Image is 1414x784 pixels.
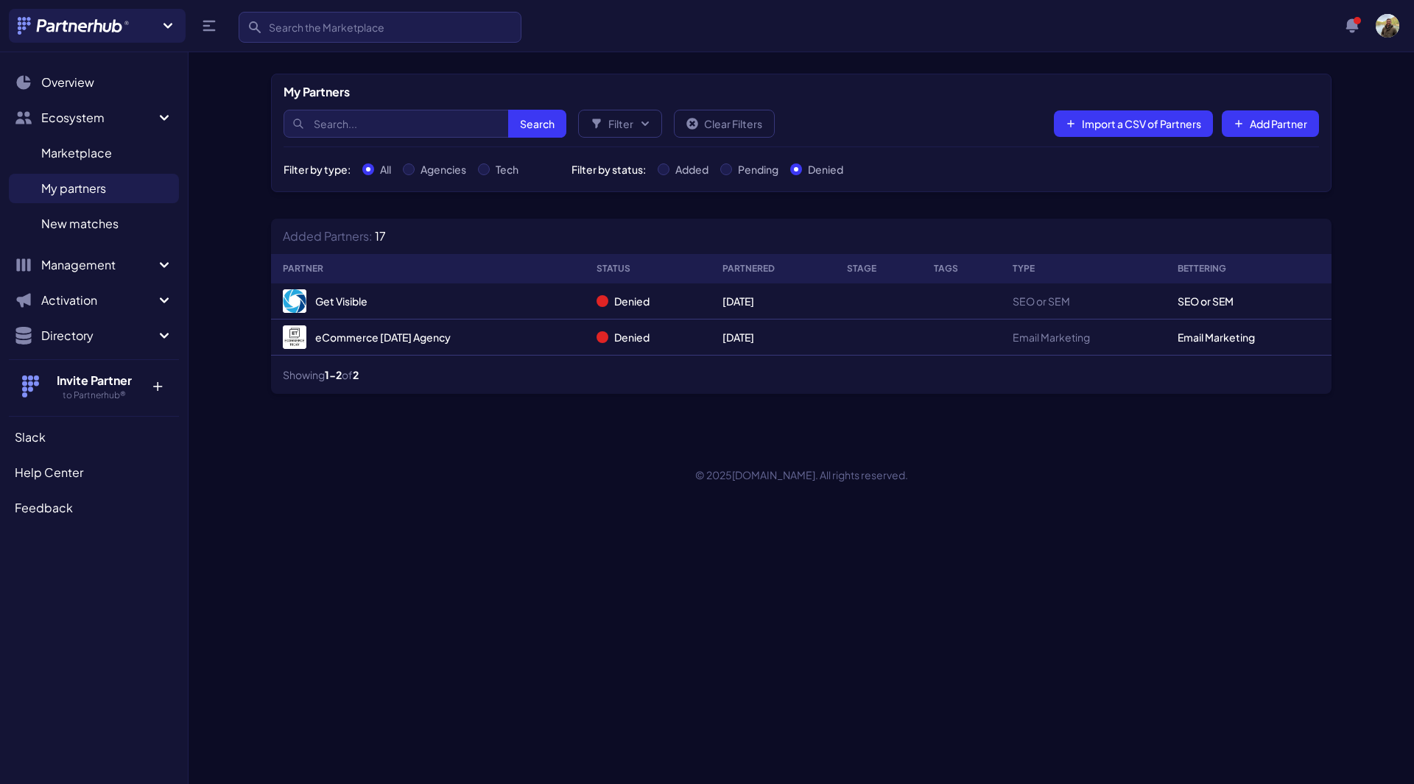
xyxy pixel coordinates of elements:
a: Marketplace [9,138,179,168]
label: Agencies [421,162,466,177]
a: Feedback [9,493,179,523]
span: Showing of [283,367,359,382]
label: Added [675,162,708,177]
button: Management [9,250,179,280]
label: All [380,162,391,177]
h5: to Partnerhub® [46,389,141,401]
img: Partner Logo [283,289,306,313]
span: Overview [41,74,94,91]
button: Filter [578,110,662,138]
p: © 2025 . All rights reserved. [189,467,1414,482]
div: Filter by status: [571,162,646,177]
span: Activation [41,292,155,309]
th: Bettering [1166,254,1332,283]
div: Email Marketing [1178,330,1320,345]
div: [DATE] [722,330,823,345]
span: 2 [353,368,359,381]
span: Feedback [15,499,73,517]
span: Slack [15,428,46,446]
td: Email Marketing [1001,319,1167,356]
th: Status [585,254,711,283]
span: New matches [41,215,119,233]
th: Partnered [711,254,835,283]
a: Clear Filters [674,110,775,138]
div: Denied [597,294,699,308]
span: Help Center [15,464,83,481]
button: Directory [9,321,179,350]
a: Import a CSV of Partners [1054,110,1213,137]
td: SEO or SEM [1001,283,1167,319]
div: SEO or SEM [1178,294,1320,308]
span: Directory [41,327,155,345]
th: Partner [271,254,585,283]
div: Denied [597,330,699,345]
th: Type [1001,254,1167,283]
label: Denied [808,162,843,177]
button: Add Partner [1222,110,1319,137]
img: Partner Logo [283,325,306,349]
button: Activation [9,286,179,315]
span: Marketplace [41,144,112,162]
div: [DATE] [722,294,823,308]
input: Search the Marketplace [239,12,521,43]
span: Management [41,256,155,274]
a: My partners [9,174,179,203]
span: Added Partners: [283,228,373,244]
span: 17 [375,228,386,244]
span: My partners [41,180,106,197]
img: user photo [1376,14,1399,38]
nav: Table navigation [271,356,1332,394]
a: Help Center [9,458,179,487]
button: Search [508,110,566,138]
a: Overview [9,68,179,97]
a: eCommerce [DATE] Agency [283,325,573,349]
th: Stage [835,254,922,283]
a: New matches [9,209,179,239]
h5: My Partners [284,83,350,101]
input: Search... [284,110,566,138]
label: Tech [496,162,518,177]
a: [DOMAIN_NAME] [732,468,815,481]
label: Pending [738,162,778,177]
h4: Invite Partner [46,372,141,389]
img: Partnerhub® Logo [18,17,130,35]
div: Filter by type: [284,162,351,177]
button: Invite Partner to Partnerhub® + [9,359,179,413]
span: Ecosystem [41,109,155,127]
a: Get Visible [283,289,573,313]
th: Tags [922,254,1001,283]
button: Ecosystem [9,103,179,133]
a: Slack [9,423,179,452]
span: 1-2 [325,368,342,381]
p: + [141,372,173,395]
